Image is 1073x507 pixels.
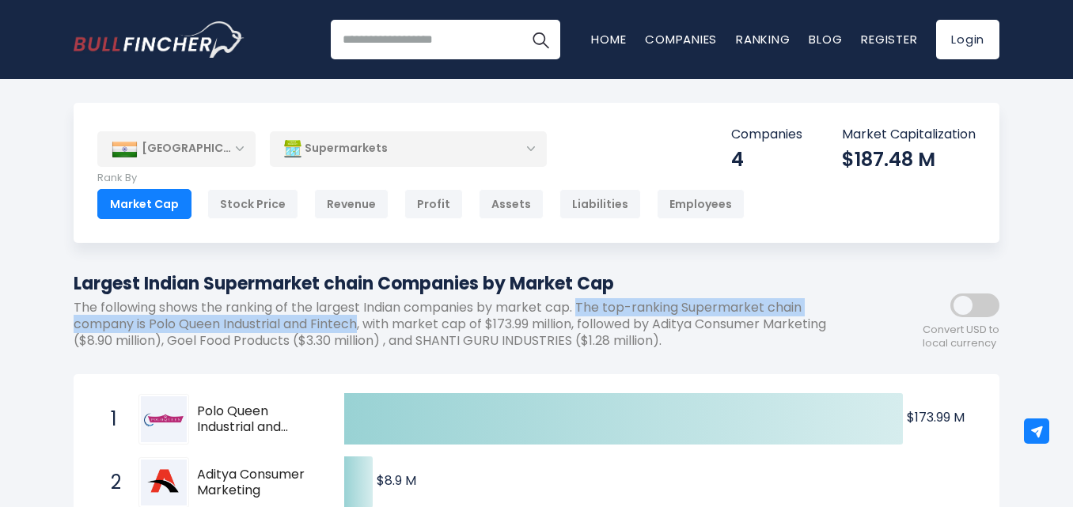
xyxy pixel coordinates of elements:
[377,471,416,490] text: $8.9 M
[736,31,790,47] a: Ranking
[907,408,965,426] text: $173.99 M
[74,271,857,297] h1: Largest Indian Supermarket chain Companies by Market Cap
[270,131,547,167] div: Supermarkets
[103,406,119,433] span: 1
[809,31,842,47] a: Blog
[521,20,560,59] button: Search
[645,31,717,47] a: Companies
[731,147,802,172] div: 4
[197,403,317,437] span: Polo Queen Industrial and Fintech
[103,469,119,496] span: 2
[314,189,389,219] div: Revenue
[74,21,245,58] img: Bullfincher logo
[731,127,802,143] p: Companies
[141,460,187,505] img: Aditya Consumer Marketing
[141,396,187,442] img: Polo Queen Industrial and Fintech
[74,300,857,349] p: The following shows the ranking of the largest Indian companies by market cap. The top-ranking Su...
[97,189,191,219] div: Market Cap
[657,189,745,219] div: Employees
[591,31,626,47] a: Home
[861,31,917,47] a: Register
[97,172,745,185] p: Rank By
[74,21,244,58] a: Go to homepage
[923,323,999,350] span: Convert USD to local currency
[842,127,976,143] p: Market Capitalization
[842,147,976,172] div: $187.48 M
[479,189,544,219] div: Assets
[97,131,256,166] div: [GEOGRAPHIC_DATA]
[207,189,298,219] div: Stock Price
[936,20,999,59] a: Login
[404,189,463,219] div: Profit
[197,467,317,500] span: Aditya Consumer Marketing
[559,189,641,219] div: Liabilities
